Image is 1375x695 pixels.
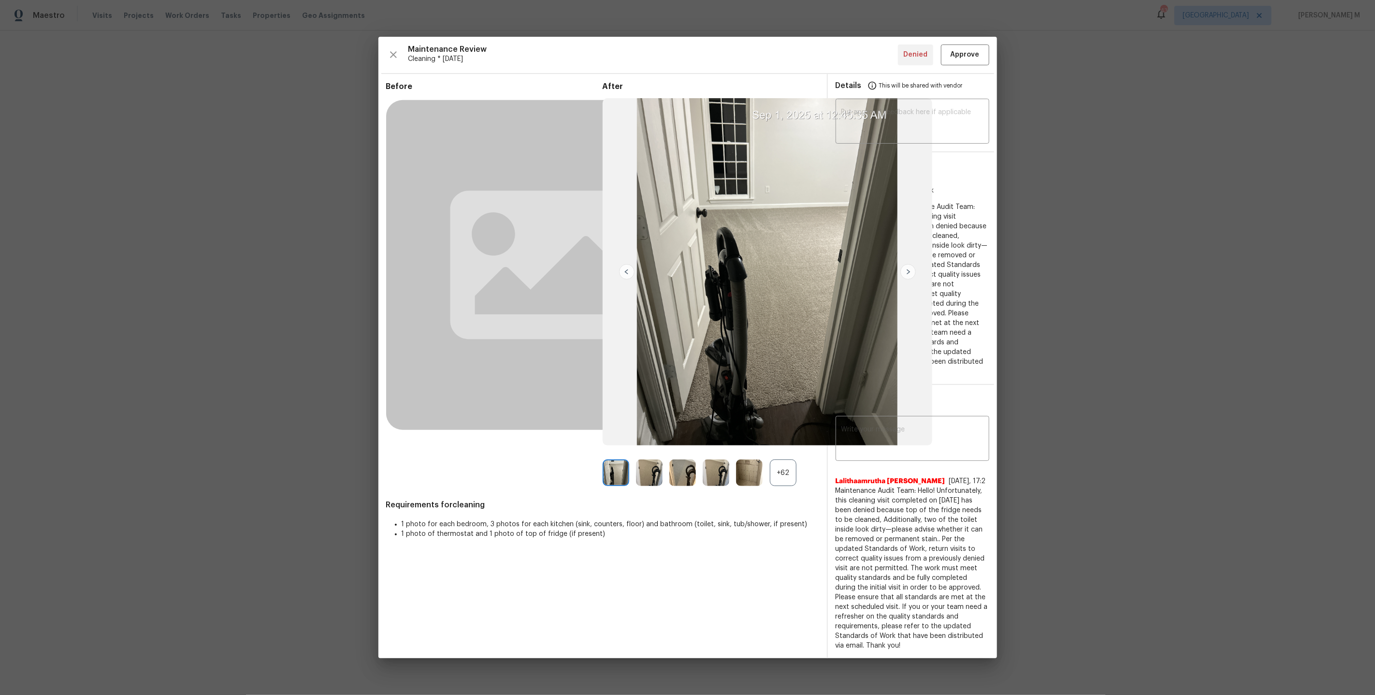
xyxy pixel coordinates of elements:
[879,74,963,97] span: This will be shared with vendor
[836,476,945,486] span: Lalithaamrutha [PERSON_NAME]
[603,82,819,91] span: After
[386,82,603,91] span: Before
[836,486,989,651] span: Maintenance Audit Team: Hello! Unfortunately, this cleaning visit completed on [DATE] has been de...
[408,44,898,54] span: Maintenance Review
[402,529,819,539] li: 1 photo of thermostat and 1 photo of top of fridge (if present)
[408,54,898,64] span: Cleaning * [DATE]
[402,519,819,529] li: 1 photo for each bedroom, 3 photos for each kitchen (sink, counters, floor) and bathroom (toilet,...
[951,49,980,61] span: Approve
[900,264,916,280] img: right-chevron-button-url
[836,74,862,97] span: Details
[619,264,635,280] img: left-chevron-button-url
[770,459,796,486] div: +62
[949,478,986,485] span: [DATE], 17:2
[941,44,989,65] button: Approve
[386,500,819,510] span: Requirements for cleaning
